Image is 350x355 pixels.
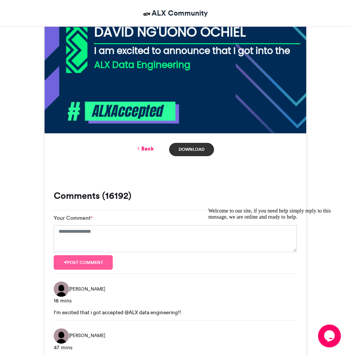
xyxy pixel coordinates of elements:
h3: Comments (16192) [54,191,297,200]
a: Download [169,143,214,156]
label: Your Comment [54,214,93,222]
a: Back [136,145,154,153]
div: 47 mins [54,344,297,352]
a: ALX Community [142,8,208,19]
span: [PERSON_NAME] [69,286,105,293]
iframe: chat widget [205,205,342,321]
span: [PERSON_NAME] [69,332,105,339]
img: ALX Community [142,9,152,19]
div: I'm excited that i got accepted @ALX data engineering!! [54,309,297,316]
button: Post comment [54,255,113,270]
div: 18 mins [54,297,297,305]
img: Mogapi [54,281,69,297]
iframe: chat widget [318,325,342,347]
div: Welcome to our site, if you need help simply reply to this message, we are online and ready to help. [3,3,140,15]
span: Welcome to our site, if you need help simply reply to this message, we are online and ready to help. [3,3,126,15]
img: Lukmanu [54,328,69,344]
